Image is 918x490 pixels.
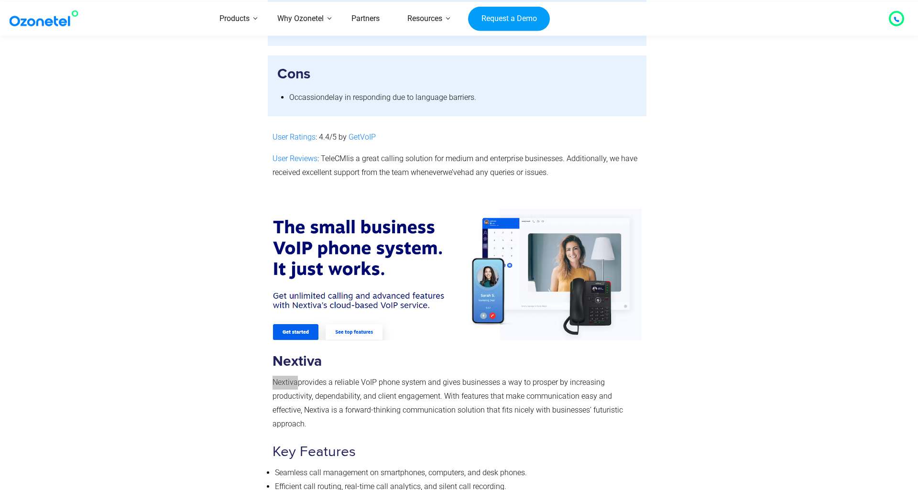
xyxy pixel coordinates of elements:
a: User Ratings [273,132,316,142]
strong: Nextiva [273,354,322,369]
a: Nextiva [273,378,298,387]
span: we’ve [443,168,461,177]
a: GetVoIP [347,132,376,142]
span: had any queries or issues. [461,168,548,177]
a: Why Ozonetel [263,2,338,36]
a: User Reviews [273,154,317,163]
p: : [273,152,642,180]
a: Products [206,2,263,36]
span: delay in responding due to language barriers. [325,93,476,102]
a: Resources [393,2,456,36]
span: provides a reliable VoIP phone system and gives businesses a way to prosper by increasing product... [273,378,623,428]
span: GetVoIP [349,132,376,142]
span: : 4.4/5 by [316,132,347,142]
b: Cons [277,67,310,81]
span: Occassion [289,93,325,102]
a: Partners [338,2,393,36]
span: is a great calling solution for medium and enterprise businesses. Additionally, we have received ... [273,154,637,177]
span: TeleCMI [321,154,348,163]
span: Key Features [273,443,356,460]
a: Request a Demo [468,6,550,31]
span: Seamless call management on smartphones, computers, and desk phones. [275,468,527,477]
